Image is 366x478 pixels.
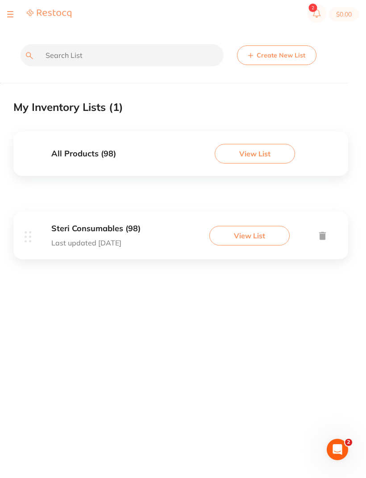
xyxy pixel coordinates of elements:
p: Last updated [DATE] [51,239,141,247]
h3: All Products ( 98 ) [51,149,116,159]
button: Create New List [237,45,316,65]
a: Restocq Logo [27,9,71,20]
h3: Steri Consumables (98) [51,224,141,233]
button: $0.00 [329,7,359,21]
img: Restocq Logo [27,9,71,18]
h2: My Inventory Lists ( 1 ) [13,101,123,114]
div: Steri Consumables (98)Last updated [DATE]View List [13,212,348,266]
span: 2 [345,439,352,446]
button: View List [209,226,290,245]
button: View List [215,144,295,163]
input: Search List [21,44,224,66]
iframe: Intercom live chat [327,439,348,460]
